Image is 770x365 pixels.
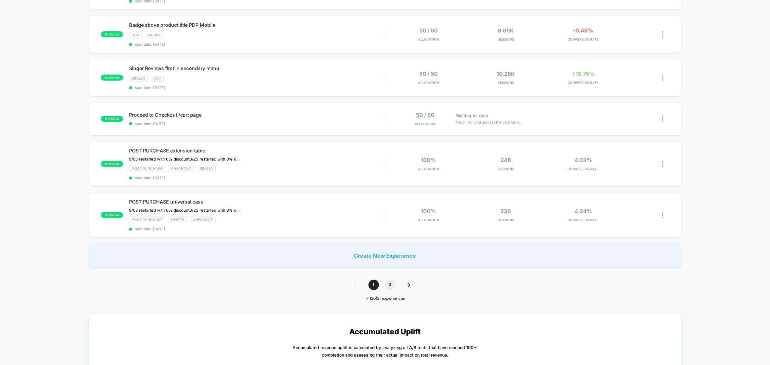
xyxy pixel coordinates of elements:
[456,112,492,119] span: Waiting for data...
[129,165,165,172] span: Post Purchase
[419,27,438,34] span: 50 / 50
[418,167,439,171] span: Allocation
[190,216,216,223] span: checkout
[572,71,595,77] span: +19.75%
[418,81,439,85] span: Allocation
[421,208,436,214] span: 100%
[129,157,241,161] span: 9/08 restarted with 0% discount﻿8/25 restarted with 0% discount due to Laborday promo
[129,112,385,118] span: Proceed to Checkout /cart page
[415,122,436,126] span: Allocation
[293,344,478,359] p: Accumulated revenue uplift is calculated by analyzing all A/B tests that have reached 100% comple...
[456,119,522,125] span: We collect and process the data for you
[546,37,620,41] span: CONVERSION RATE
[129,32,142,38] span: PDP
[500,208,511,214] span: 236
[469,167,543,171] span: Sessions
[168,216,187,223] span: Singer
[469,81,543,85] span: Sessions
[662,75,663,81] img: close
[573,27,593,34] span: -0.48%
[349,327,421,336] p: Accumulated Uplift
[368,280,379,290] span: 1
[101,75,123,81] span: published
[662,212,663,218] img: close
[129,216,165,223] span: Post Purchase
[408,283,410,287] img: pagination forward
[88,244,681,268] div: Create New Experience
[418,37,439,41] span: Allocation
[574,208,592,214] span: 4.24%
[419,71,438,77] span: 50 / 50
[421,157,436,163] span: 100%
[129,75,148,82] span: Singer
[416,112,434,118] span: 50 / 50
[101,31,123,37] span: published
[418,218,439,222] span: Allocation
[129,85,385,90] span: start date: [DATE]
[662,116,663,122] img: close
[546,218,620,222] span: CONVERSION RATE
[145,32,164,38] span: Mobile
[151,75,164,82] span: PDP
[197,165,216,172] span: Singer
[101,212,123,218] span: published
[101,161,123,167] span: published
[500,157,511,163] span: 248
[497,71,515,77] span: 10.28k
[129,208,241,213] span: 9/08 restarted with 0% discount8/25 restarted with 0% discount due to Laborday promo10% off 6% CR...
[101,116,123,122] span: published
[129,65,385,71] span: Singer Reviews first in secondary menu
[546,81,620,85] span: CONVERSION RATE
[129,199,385,205] span: POST PURCHASE universal case
[469,37,543,41] span: Sessions
[129,148,385,154] span: POST PURCHASE extension table
[469,218,543,222] span: Sessions
[348,296,422,301] div: 1 - 12 of 21 experiences
[129,121,385,126] span: start date: [DATE]
[129,227,385,231] span: start date: [DATE]
[498,27,514,34] span: 8.65k
[129,42,385,47] span: start date: [DATE]
[662,161,663,167] img: close
[129,176,385,180] span: start date: [DATE]
[129,22,385,28] span: Badge above product title PDP Mobile
[168,165,194,172] span: checkout
[385,280,396,290] span: 2
[546,167,620,171] span: CONVERSION RATE
[662,31,663,38] img: close
[574,157,592,163] span: 4.03%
